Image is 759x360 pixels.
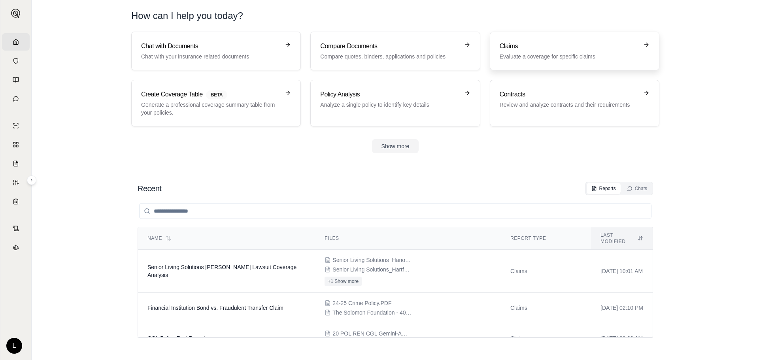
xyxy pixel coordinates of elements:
[6,338,22,354] div: L
[315,227,501,250] th: Files
[320,41,459,51] h3: Compare Documents
[500,53,638,60] p: Evaluate a coverage for specific claims
[131,80,301,126] a: Create Coverage TableBETAGenerate a professional coverage summary table from your policies.
[320,53,459,60] p: Compare quotes, binders, applications and policies
[591,185,616,192] div: Reports
[500,41,638,51] h3: Claims
[147,264,296,278] span: Senior Living Solutions Welch Lawsuit Coverage Analysis
[147,305,283,311] span: Financial Institution Bond vs. Fraudulent Transfer Claim
[587,183,621,194] button: Reports
[138,183,161,194] h2: Recent
[501,250,591,293] td: Claims
[501,323,591,354] td: Claims
[131,9,243,22] h1: How can I help you today?
[591,293,653,323] td: [DATE] 02:10 PM
[2,239,30,256] a: Legal Search Engine
[141,90,280,99] h3: Create Coverage Table
[2,136,30,153] a: Policy Comparisons
[325,277,362,286] button: +1 Show more
[2,117,30,134] a: Single Policy
[627,185,647,192] div: Chats
[206,90,227,99] span: BETA
[2,52,30,70] a: Documents Vault
[310,80,480,126] a: Policy AnalysisAnalyze a single policy to identify key details
[332,309,412,317] span: The Solomon Foundation - 40325.pdf
[622,183,652,194] button: Chats
[2,155,30,172] a: Claim Coverage
[501,227,591,250] th: Report Type
[141,101,280,117] p: Generate a professional coverage summary table from your policies.
[2,71,30,89] a: Prompt Library
[332,330,412,337] span: 20 POL REN CGL Gemini-AmWINS.pdf
[591,323,653,354] td: [DATE] 09:28 AM
[2,90,30,107] a: Chat
[332,256,412,264] span: Senior Living Solutions_Hanover declination.pdf
[332,299,391,307] span: 24-25 Crime Policy.PDF
[332,266,412,273] span: Senior Living Solutions_Hartford policy.pdf
[490,80,659,126] a: ContractsReview and analyze contracts and their requirements
[141,53,280,60] p: Chat with your insurance related documents
[2,33,30,51] a: Home
[131,32,301,70] a: Chat with DocumentsChat with your insurance related documents
[500,90,638,99] h3: Contracts
[147,335,206,341] span: CGL Policy Fact Report
[27,175,36,185] button: Expand sidebar
[501,293,591,323] td: Claims
[8,6,24,21] button: Expand sidebar
[591,250,653,293] td: [DATE] 10:01 AM
[490,32,659,70] a: ClaimsEvaluate a coverage for specific claims
[600,232,643,245] div: Last modified
[320,90,459,99] h3: Policy Analysis
[310,32,480,70] a: Compare DocumentsCompare quotes, binders, applications and policies
[500,101,638,109] p: Review and analyze contracts and their requirements
[2,174,30,191] a: Custom Report
[2,193,30,210] a: Coverage Table
[372,139,419,153] button: Show more
[141,41,280,51] h3: Chat with Documents
[2,220,30,237] a: Contract Analysis
[320,101,459,109] p: Analyze a single policy to identify key details
[147,235,306,241] div: Name
[11,9,21,18] img: Expand sidebar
